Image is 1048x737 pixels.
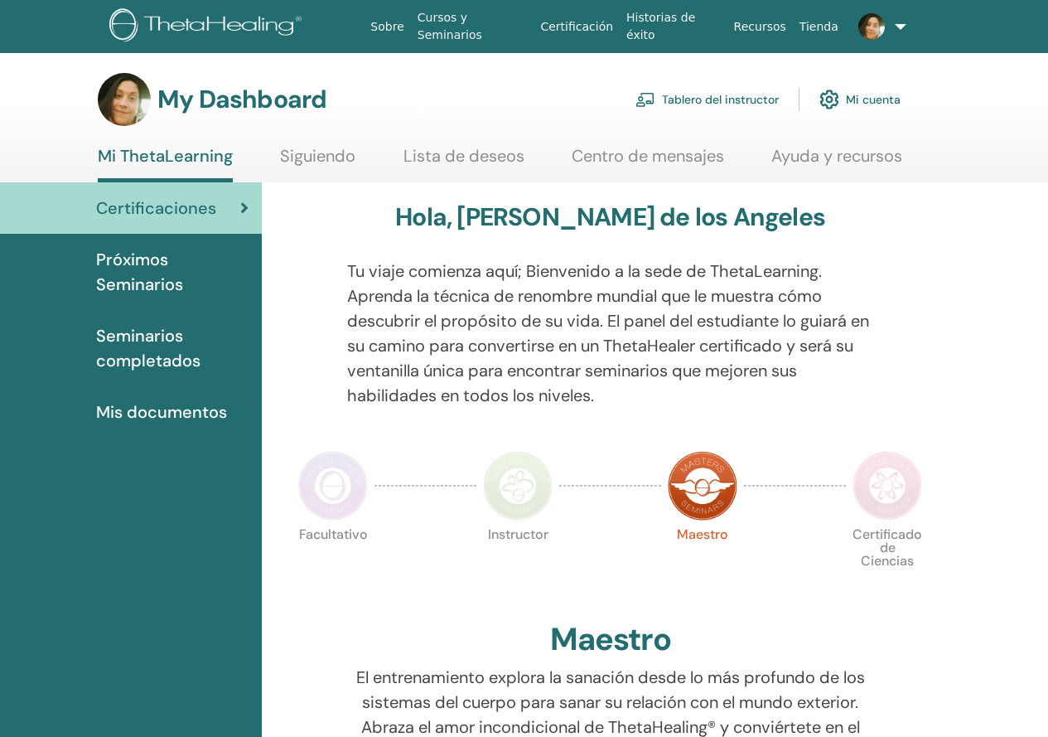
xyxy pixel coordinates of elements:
[483,528,553,598] p: Instructor
[109,8,307,46] img: logo.png
[635,81,779,118] a: Tablero del instructor
[96,247,249,297] span: Próximos Seminarios
[98,146,233,182] a: Mi ThetaLearning
[298,451,368,521] img: Practitioner
[298,528,368,598] p: Facultativo
[635,92,655,107] img: chalkboard-teacher.svg
[347,259,874,408] p: Tu viaje comienza aquí; Bienvenido a la sede de ThetaLearning. Aprenda la técnica de renombre mun...
[620,2,727,51] a: Historias de éxito
[550,621,671,659] h2: Maestro
[280,146,355,178] a: Siguiendo
[668,528,737,598] p: Maestro
[572,146,724,178] a: Centro de mensajes
[395,202,825,232] h3: Hola, [PERSON_NAME] de los Angeles
[364,12,410,42] a: Sobre
[96,323,249,373] span: Seminarios completados
[96,196,216,221] span: Certificaciones
[96,400,227,424] span: Mis documentos
[852,528,922,598] p: Certificado de Ciencias
[157,85,326,114] h3: My Dashboard
[819,85,839,114] img: cog.svg
[858,13,885,40] img: default.jpg
[793,12,845,42] a: Tienda
[852,451,922,521] img: Certificate of Science
[403,146,524,178] a: Lista de deseos
[771,146,902,178] a: Ayuda y recursos
[819,81,901,118] a: Mi cuenta
[534,12,620,42] a: Certificación
[98,73,151,126] img: default.jpg
[411,2,534,51] a: Cursos y Seminarios
[483,451,553,521] img: Instructor
[727,12,793,42] a: Recursos
[668,451,737,521] img: Master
